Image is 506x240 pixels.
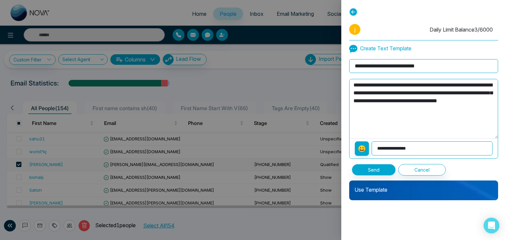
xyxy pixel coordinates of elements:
span: j [349,24,360,35]
button: 😀 [355,141,369,156]
button: Cancel [398,164,446,176]
div: Open Intercom Messenger [484,218,499,233]
p: Create Text Template [349,44,411,53]
button: Send [352,164,396,176]
span: Daily Limit Balance 3 / 6000 [430,26,493,33]
p: Use Template [349,180,498,194]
